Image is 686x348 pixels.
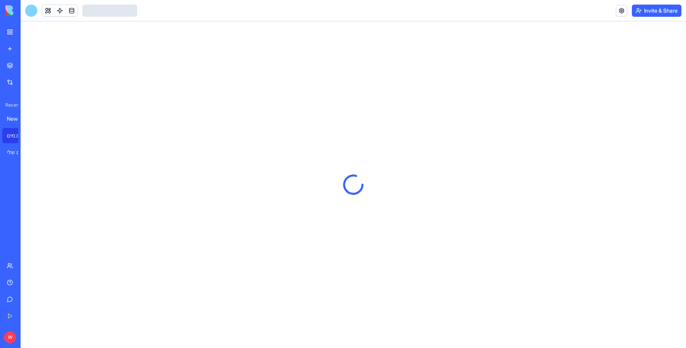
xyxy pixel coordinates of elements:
img: logo [5,5,53,16]
span: W [4,331,16,343]
span: Recent [2,102,18,108]
div: מארגן הדברים שלי [7,148,28,156]
a: מארגן הדברים שלי [2,145,33,160]
a: מנהל צוות אייג'נטים חכמים [2,128,33,143]
button: Invite & Share [632,5,681,17]
div: מנהל צוות אייג'נטים חכמים [7,132,28,139]
div: New App [7,115,28,123]
a: New App [2,111,33,126]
